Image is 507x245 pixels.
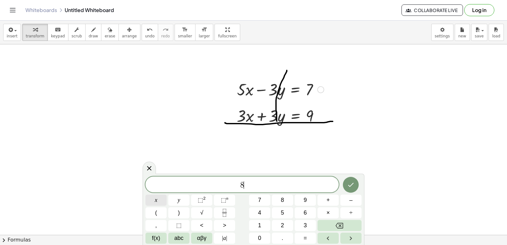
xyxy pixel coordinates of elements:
button: settings [431,24,453,41]
i: undo [147,26,153,34]
span: 3 [304,221,307,230]
span: 7 [258,196,261,204]
button: format_sizelarger [195,24,213,41]
i: keyboard [55,26,61,34]
button: 6 [295,207,316,218]
span: redo [161,34,170,38]
button: Minus [340,195,362,206]
span: arrange [122,34,137,38]
button: Backspace [318,220,362,231]
span: 9 [304,196,307,204]
span: abc [174,234,183,242]
button: Log in [464,4,494,16]
button: fullscreen [215,24,240,41]
button: Placeholder [168,220,189,231]
span: 8 [281,196,284,204]
button: y [168,195,189,206]
a: Whiteboards [25,7,57,13]
span: | [222,235,223,241]
button: 5 [272,207,293,218]
button: Squared [191,195,212,206]
button: Left arrow [318,233,339,244]
button: Equals [295,233,316,244]
span: ÷ [350,209,353,217]
span: transform [26,34,44,38]
span: f(x) [152,234,160,242]
span: ⬚ [176,221,182,230]
span: 1 [258,221,261,230]
span: fullscreen [218,34,236,38]
span: draw [89,34,98,38]
span: ( [155,209,157,217]
span: settings [435,34,450,38]
span: save [475,34,484,38]
span: keypad [51,34,65,38]
button: erase [101,24,119,41]
span: erase [105,34,115,38]
button: Greek alphabet [191,233,212,244]
button: Times [318,207,339,218]
span: insert [7,34,17,38]
span: a [222,234,227,242]
span: 6 [304,209,307,217]
button: 0 [249,233,270,244]
i: format_size [201,26,207,34]
button: Right arrow [340,233,362,244]
span: – [349,196,352,204]
span: ) [178,209,180,217]
button: save [471,24,487,41]
span: ⬚ [198,197,203,203]
button: redoredo [158,24,173,41]
button: Absolute value [214,233,235,244]
span: 2 [281,221,284,230]
button: 8 [272,195,293,206]
span: √ [200,209,203,217]
button: , [145,220,167,231]
span: load [492,34,500,38]
span: , [155,221,157,230]
sup: 2 [203,196,206,201]
button: Superscript [214,195,235,206]
button: Divide [340,207,362,218]
span: αβγ [197,234,207,242]
button: Alphabet [168,233,189,244]
span: | [226,235,227,241]
button: 3 [295,220,316,231]
button: Toggle navigation [8,5,18,15]
button: Plus [318,195,339,206]
button: draw [85,24,102,41]
button: new [455,24,470,41]
span: 5 [281,209,284,217]
span: larger [199,34,210,38]
button: Fraction [214,207,235,218]
span: undo [145,34,155,38]
span: new [458,34,466,38]
span: 4 [258,209,261,217]
button: Functions [145,233,167,244]
button: Greater than [214,220,235,231]
button: Done [343,177,359,193]
i: format_size [182,26,188,34]
span: . [282,234,283,242]
span: Collaborate Live [407,7,458,13]
span: x [155,196,157,204]
i: redo [163,26,169,34]
button: 7 [249,195,270,206]
button: load [489,24,504,41]
span: 8 [240,181,244,189]
button: keyboardkeypad [48,24,68,41]
span: smaller [178,34,192,38]
span: + [326,196,330,204]
span: > [223,221,226,230]
span: × [326,209,330,217]
span: scrub [72,34,82,38]
button: . [272,233,293,244]
button: 4 [249,207,270,218]
span: y [178,196,180,204]
span: < [200,221,203,230]
button: scrub [68,24,86,41]
button: Less than [191,220,212,231]
button: Collaborate Live [401,4,463,16]
button: arrange [119,24,140,41]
